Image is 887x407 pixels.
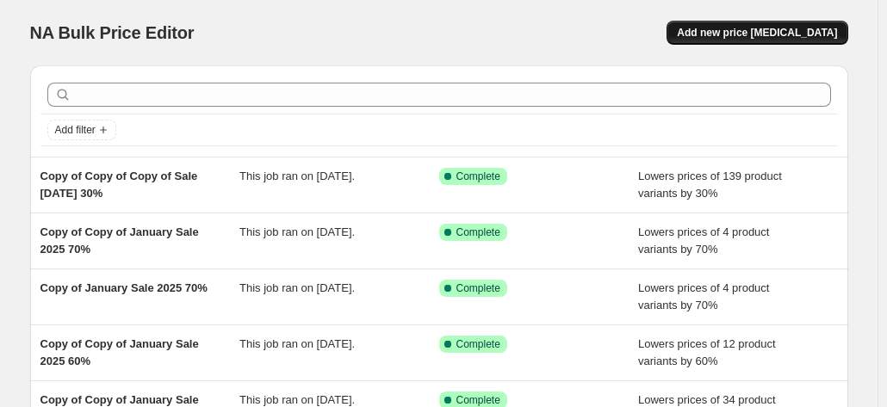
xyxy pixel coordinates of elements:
span: Lowers prices of 12 product variants by 60% [638,337,776,367]
span: NA Bulk Price Editor [30,23,195,42]
span: Copy of Copy of January Sale 2025 70% [40,225,199,256]
span: This job ran on [DATE]. [239,393,355,406]
span: Add new price [MEDICAL_DATA] [677,26,837,40]
button: Add filter [47,120,116,140]
span: This job ran on [DATE]. [239,170,355,182]
span: Complete [456,281,500,295]
span: This job ran on [DATE]. [239,281,355,294]
span: Complete [456,393,500,407]
span: Lowers prices of 4 product variants by 70% [638,281,769,311]
button: Add new price [MEDICAL_DATA] [667,21,847,45]
span: Add filter [55,123,96,137]
span: Lowers prices of 4 product variants by 70% [638,225,769,256]
span: Complete [456,225,500,239]
span: Complete [456,170,500,183]
span: This job ran on [DATE]. [239,225,355,238]
span: Lowers prices of 139 product variants by 30% [638,170,782,200]
span: Copy of Copy of Copy of Sale [DATE] 30% [40,170,198,200]
span: This job ran on [DATE]. [239,337,355,350]
span: Copy of January Sale 2025 70% [40,281,208,294]
span: Copy of Copy of January Sale 2025 60% [40,337,199,367]
span: Complete [456,337,500,351]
